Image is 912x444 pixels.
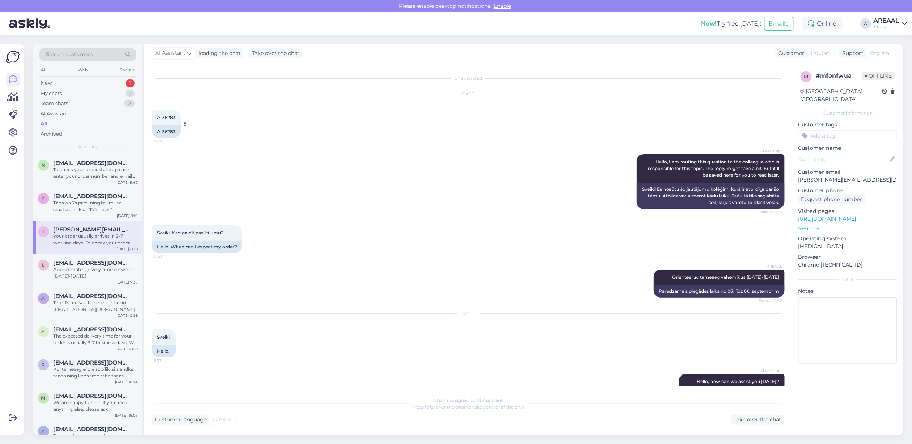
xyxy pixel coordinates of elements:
[53,399,138,413] div: We are happy to help. If you need anything else, please ask.
[115,413,138,418] div: [DATE] 16:03
[41,162,45,168] span: n
[41,100,68,107] div: Team chats
[811,50,830,57] span: Latvian
[154,358,182,363] span: 8:37
[152,345,176,357] div: Hello.
[152,241,242,253] div: Hello. When can I expect my order?
[152,125,181,138] div: A-36283
[157,334,171,340] span: Sveiki.
[116,180,138,185] div: [DATE] 9:47
[154,254,182,259] span: 12:51
[53,166,138,180] div: To check your order status, please enter your order number and email here: - [URL][DOMAIN_NAME] -...
[798,216,856,222] a: [URL][DOMAIN_NAME]
[755,368,782,373] span: AI Assistant
[77,65,90,75] div: Web
[53,293,130,299] span: arto.soinela@gmail.com
[874,18,908,30] a: AREAALAreaal
[53,366,138,379] div: Kui tarneaeg ei ole sobilik, siis andke teada ning kanname raha tagasi
[798,225,897,232] p: See more ...
[154,138,182,144] span: 12:51
[115,379,138,385] div: [DATE] 16:54
[78,143,97,150] span: All chats
[798,130,897,141] input: Add a tag
[42,262,45,268] span: l
[53,260,130,266] span: leesi@rambler.ru
[801,88,882,103] div: [GEOGRAPHIC_DATA], [GEOGRAPHIC_DATA]
[804,74,808,79] span: m
[41,110,68,118] div: AI Assistant
[152,310,785,317] div: [DATE]
[701,19,761,28] div: Try free [DATE]:
[798,194,865,204] div: Request phone number
[43,229,44,234] span: i
[798,243,897,250] p: [MEDICAL_DATA]
[798,261,897,269] p: Chrome [TECHNICAL_ID]
[42,362,45,367] span: r
[53,426,130,433] span: ave.mandre@gmail.com
[41,395,46,401] span: m
[53,193,130,200] span: katarin.luik@gmail.com
[53,160,130,166] span: nastjuxa789@gmail.com
[798,287,897,295] p: Notes
[798,176,897,184] p: [PERSON_NAME][EMAIL_ADDRESS][DOMAIN_NAME]
[42,329,45,334] span: a
[424,404,467,410] i: 'Take over the chat'
[412,404,525,410] span: Press to take control of the chat
[701,20,717,27] b: New!
[117,279,138,285] div: [DATE] 7:33
[213,416,232,424] span: Latvian
[6,50,20,64] img: Askly Logo
[755,298,782,304] span: Seen ✓ 12:52
[53,233,138,246] div: Your order usually arrives in 3-7 working days. To check your order status, enter your order numb...
[39,65,48,75] div: All
[53,266,138,279] div: Approximate delivery time between [DATE]-[DATE]
[798,187,897,194] p: Customer phone
[840,50,864,57] div: Support
[731,415,785,425] div: Take over the chat
[862,72,895,80] span: Offline
[861,18,871,29] div: A
[764,17,794,31] button: Emails
[53,200,138,213] div: Täna on 7s päev ning tellimuse staatus on ikka "Töötluses"
[802,17,843,30] div: Online
[776,50,805,57] div: Customer
[654,285,785,298] div: Paredzamais piegādes laiks no 03. līdz 06. septembrim
[53,226,130,233] span: ivars.cibulis@gmail.com
[696,379,779,384] span: Hello, how can we assist you [DATE]?
[648,159,781,178] span: Hello, I am routing this question to the colleague who is responsible for this topic. The reply m...
[53,326,130,333] span: anna1988@hot.ee
[152,75,785,82] div: Chat started
[42,428,45,434] span: a
[157,115,176,120] span: A-36283
[798,168,897,176] p: Customer email
[798,235,897,243] p: Operating system
[672,274,779,280] span: Orienteeruv tarneaeg vahemikus [DATE]-[DATE]
[117,213,138,218] div: [DATE] 9:10
[53,333,138,346] div: The expected delivery time for your order is usually 3-7 business days. We will send you an email...
[53,359,130,366] span: ratkelite@gmail.com
[42,196,45,201] span: k
[41,131,62,138] div: Archived
[41,120,47,128] div: All
[157,230,224,235] span: Sveiki. Kad gaidīt pasūtījumu?
[46,51,93,58] span: Search customers
[124,100,135,107] div: 0
[53,393,130,399] span: mesevradaniil@gmail.com
[152,91,785,97] div: [DATE]
[126,90,135,97] div: 1
[491,3,513,9] span: Enable
[126,79,135,87] div: 1
[42,295,45,301] span: a
[116,313,138,318] div: [DATE] 0:58
[152,416,207,424] div: Customer language
[798,207,897,215] p: Visited pages
[870,50,889,57] span: English
[41,79,52,87] div: New
[155,49,186,57] span: AI Assistant
[755,264,782,269] span: AREAAL
[798,121,897,129] p: Customer tags
[799,155,889,163] input: Add name
[118,65,136,75] div: Socials
[798,253,897,261] p: Browser
[798,276,897,283] div: Extra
